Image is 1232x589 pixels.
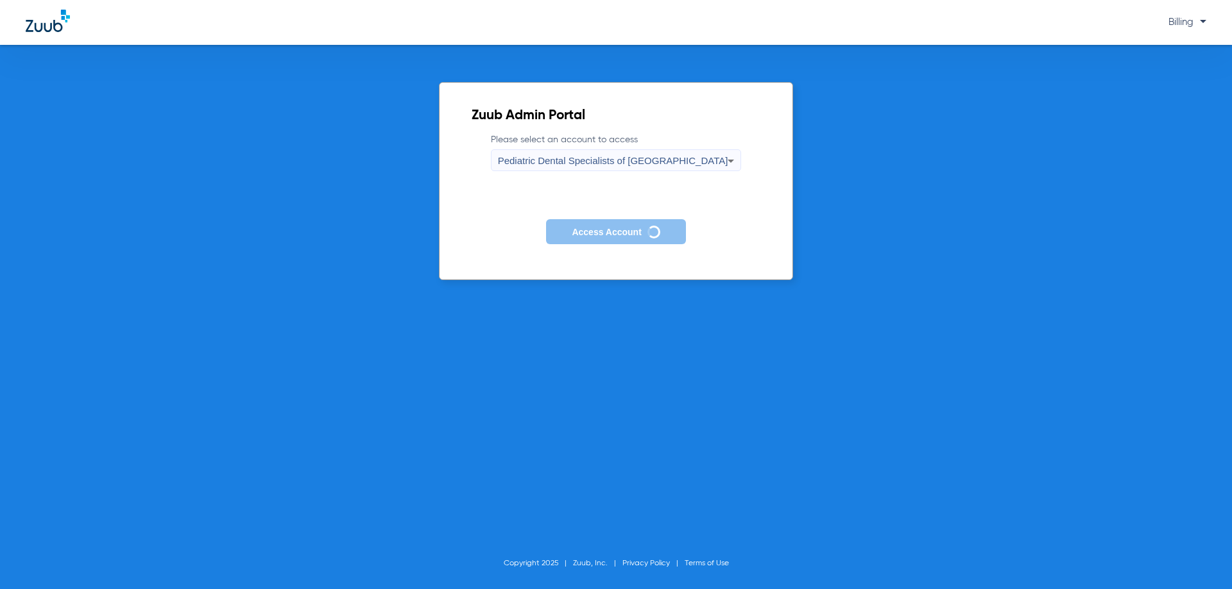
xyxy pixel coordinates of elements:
[504,557,573,570] li: Copyright 2025
[1168,17,1206,27] span: Billing
[572,227,641,237] span: Access Account
[685,560,729,567] a: Terms of Use
[491,133,742,171] label: Please select an account to access
[472,110,761,122] h2: Zuub Admin Portal
[26,10,70,32] img: Zuub Logo
[498,155,728,166] span: Pediatric Dental Specialists of [GEOGRAPHIC_DATA]
[573,557,622,570] li: Zuub, Inc.
[622,560,670,567] a: Privacy Policy
[546,219,685,244] button: Access Account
